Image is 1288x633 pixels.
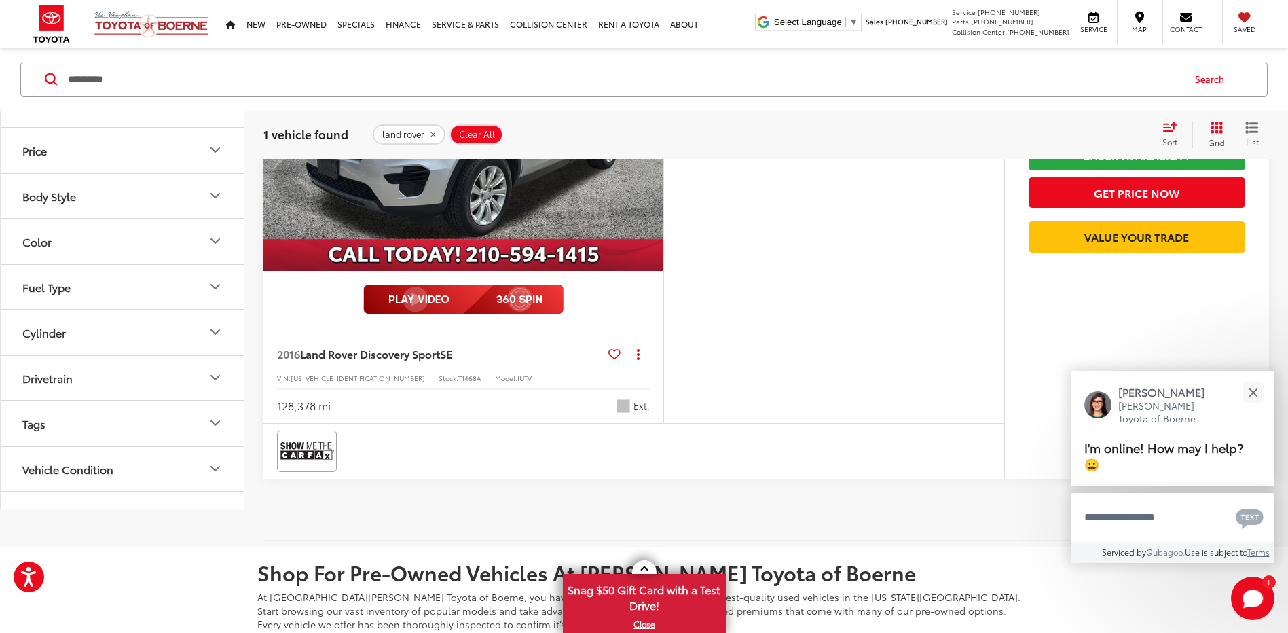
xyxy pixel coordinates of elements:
[277,373,291,383] span: VIN:
[1,219,245,264] button: ColorColor
[885,16,948,26] span: [PHONE_NUMBER]
[1078,24,1109,34] span: Service
[277,398,331,414] div: 128,378 mi
[257,590,1031,631] p: At [GEOGRAPHIC_DATA][PERSON_NAME] Toyota of Boerne, you have direct access to some of the highest...
[1267,579,1270,585] span: 1
[1146,546,1185,558] a: Gubagoo.
[1,265,245,309] button: Fuel TypeFuel Type
[1,356,245,400] button: DrivetrainDrivetrain
[22,508,74,521] div: Body Type
[1185,546,1247,558] span: Use is subject to
[458,373,481,383] span: T1468A
[22,144,47,157] div: Price
[22,235,52,248] div: Color
[517,373,532,383] span: IUTV
[626,342,650,365] button: Actions
[1192,121,1235,148] button: Grid View
[866,16,883,26] span: Sales
[1029,177,1245,208] button: Get Price Now
[1156,121,1192,148] button: Select sort value
[257,561,1031,583] h2: Shop For Pre-Owned Vehicles At [PERSON_NAME] Toyota of Boerne
[1029,221,1245,252] a: Value Your Trade
[952,16,969,26] span: Parts
[1208,137,1225,148] span: Grid
[22,372,73,384] div: Drivetrain
[207,143,223,159] div: Price
[363,285,564,314] img: full motion video
[637,348,640,359] span: dropdown dots
[207,507,223,523] div: Body Type
[1118,399,1219,426] p: [PERSON_NAME] Toyota of Boerne
[277,346,300,361] span: 2016
[440,346,452,361] span: SE
[1247,546,1270,558] a: Terms
[495,373,517,383] span: Model:
[1007,26,1069,37] span: [PHONE_NUMBER]
[300,346,440,361] span: Land Rover Discovery Sport
[774,17,858,27] a: Select Language​
[1236,507,1264,529] svg: Text
[1,310,245,355] button: CylinderCylinder
[845,17,846,27] span: ​
[1071,493,1274,542] textarea: Type your message
[449,124,503,145] button: Clear All
[617,399,630,413] span: Indus Silver Metallic
[67,63,1182,96] input: Search by Make, Model, or Keyword
[207,370,223,386] div: Drivetrain
[207,416,223,432] div: Tags
[1170,24,1202,34] span: Contact
[207,234,223,250] div: Color
[1238,378,1268,407] button: Close
[1231,577,1274,620] svg: Start Chat
[774,17,842,27] span: Select Language
[952,26,1005,37] span: Collision Center
[1,174,245,218] button: Body StyleBody Style
[1,128,245,173] button: PricePrice
[952,7,976,17] span: Service
[1232,502,1268,532] button: Chat with SMS
[1124,24,1154,34] span: Map
[207,188,223,204] div: Body Style
[277,346,603,361] a: 2016Land Rover Discovery SportSE
[564,575,724,617] span: Snag $50 Gift Card with a Test Drive!
[22,189,76,202] div: Body Style
[94,10,209,38] img: Vic Vaughan Toyota of Boerne
[22,463,113,475] div: Vehicle Condition
[1118,384,1219,399] p: [PERSON_NAME]
[1,492,245,537] button: Body TypeBody Type
[971,16,1033,26] span: [PHONE_NUMBER]
[978,7,1040,17] span: [PHONE_NUMBER]
[207,325,223,341] div: Cylinder
[207,279,223,295] div: Fuel Type
[373,124,445,145] button: remove land%20rover
[291,373,425,383] span: [US_VEHICLE_IDENTIFICATION_NUMBER]
[633,399,650,412] span: Ext.
[459,129,495,140] span: Clear All
[382,129,424,140] span: land rover
[1245,136,1259,147] span: List
[22,417,45,430] div: Tags
[1182,62,1244,96] button: Search
[22,326,66,339] div: Cylinder
[207,461,223,477] div: Vehicle Condition
[1071,371,1274,563] div: Close[PERSON_NAME][PERSON_NAME] Toyota of BoerneI'm online! How may I help? 😀Type your messageCha...
[22,281,71,293] div: Fuel Type
[263,126,348,142] span: 1 vehicle found
[1,447,245,491] button: Vehicle ConditionVehicle Condition
[439,373,458,383] span: Stock:
[1102,546,1146,558] span: Serviced by
[1230,24,1259,34] span: Saved
[849,17,858,27] span: ▼
[22,98,89,111] div: Model & Trim
[1231,577,1274,620] button: Toggle Chat Window
[1084,438,1243,473] span: I'm online! How may I help? 😀
[1235,121,1269,148] button: List View
[1,401,245,446] button: TagsTags
[1162,136,1177,147] span: Sort
[280,433,334,469] img: View CARFAX report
